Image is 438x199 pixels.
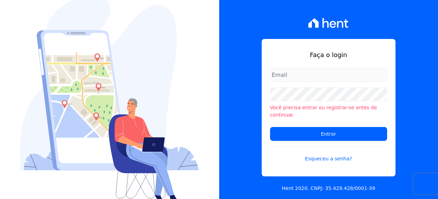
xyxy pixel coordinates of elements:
p: Hent 2020. CNPJ: 35.429.428/0001-39 [282,185,375,192]
input: Email [270,68,387,82]
li: Você precisa entrar ou registrar-se antes de continuar. [270,104,387,119]
input: Entrar [270,127,387,141]
a: Esqueceu a senha? [270,146,387,162]
h1: Faça o login [270,50,387,59]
